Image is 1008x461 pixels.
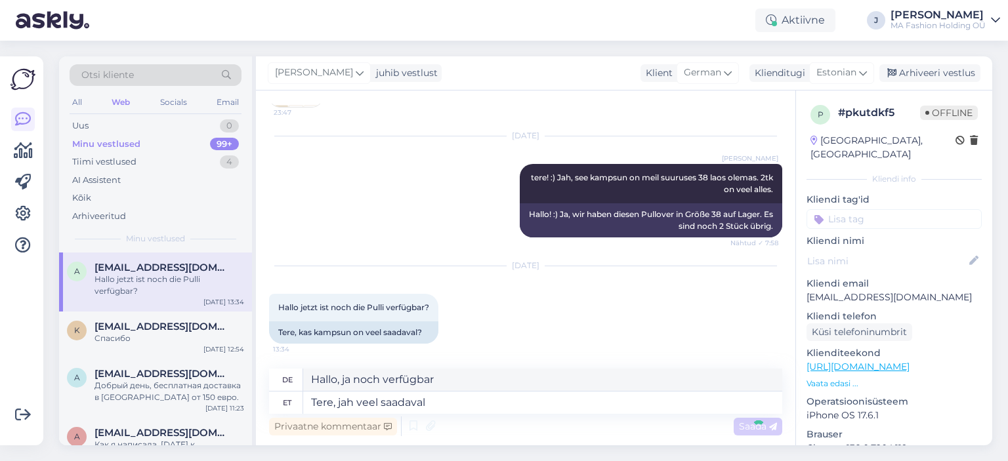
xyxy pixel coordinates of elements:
div: Klienditugi [749,66,805,80]
span: Minu vestlused [126,233,185,245]
div: Добрый день, бесплатная доставка в [GEOGRAPHIC_DATA] от 150 евро. [94,380,244,403]
p: Chrome 138.0.7204.119 [807,441,982,455]
div: [DATE] [269,130,782,142]
span: 23:47 [274,108,323,117]
span: a [74,266,80,276]
div: 0 [220,119,239,132]
p: Kliendi tag'id [807,193,982,207]
div: Minu vestlused [72,138,140,151]
p: iPhone OS 17.6.1 [807,409,982,422]
span: a [74,372,80,382]
div: [GEOGRAPHIC_DATA], [GEOGRAPHIC_DATA] [810,134,955,161]
div: All [70,94,85,111]
span: tere! :) Jah, see kampsun on meil suuruses 38 laos olemas. 2tk on veel alles. [531,172,775,194]
div: Klient [640,66,673,80]
div: Спасибо [94,332,244,344]
span: Hallo jetzt ist noch die Pulli verfügbar? [278,302,429,312]
div: [DATE] 13:34 [203,297,244,307]
p: Kliendi email [807,277,982,291]
p: Operatsioonisüsteem [807,395,982,409]
div: [DATE] [269,260,782,271]
span: [PERSON_NAME] [722,153,778,163]
span: alusik1000@gmail.com [94,368,231,380]
span: German [684,66,721,80]
span: a [74,431,80,441]
div: Email [214,94,241,111]
p: Kliendi nimi [807,234,982,248]
div: Hallo! :) Ja, wir haben diesen Pullover in Größe 38 auf Lager. Es sind noch 2 Stück übrig. [520,203,782,237]
span: 13:34 [273,344,322,354]
div: Web [109,94,133,111]
a: [PERSON_NAME]MA Fashion Holding OÜ [891,10,1000,31]
span: aga.oller@gmail.com [94,262,231,273]
div: Tiimi vestlused [72,155,136,169]
div: MA Fashion Holding OÜ [891,20,986,31]
p: [EMAIL_ADDRESS][DOMAIN_NAME] [807,291,982,304]
div: Uus [72,119,89,132]
span: a.cherkashina1992@gmail.com [94,427,231,439]
div: AI Assistent [72,174,121,187]
p: Klienditeekond [807,346,982,360]
div: 99+ [210,138,239,151]
span: Nähtud ✓ 7:58 [729,238,778,248]
div: Arhiveeritud [72,210,126,223]
span: ksenija.logunova@gmail.com [94,321,231,332]
div: [DATE] 11:23 [205,403,244,413]
div: J [867,11,885,30]
span: p [818,110,824,119]
input: Lisa nimi [807,254,967,268]
div: # pkutdkf5 [838,105,920,121]
a: [URL][DOMAIN_NAME] [807,361,910,372]
div: Kliendi info [807,173,982,185]
div: Küsi telefoninumbrit [807,323,912,341]
div: Hallo jetzt ist noch die Pulli verfügbar? [94,273,244,297]
div: Kõik [72,191,91,205]
span: [PERSON_NAME] [275,66,353,80]
div: juhib vestlust [371,66,438,80]
span: Otsi kliente [81,68,134,82]
p: Vaata edasi ... [807,378,982,390]
p: Brauser [807,428,982,441]
div: Arhiveeri vestlus [879,64,980,82]
div: Socials [157,94,190,111]
span: Offline [920,106,978,120]
div: Aktiivne [755,9,835,32]
p: Kliendi telefon [807,310,982,323]
img: Askly Logo [10,67,35,92]
div: [DATE] 12:54 [203,344,244,354]
div: Tere, kas kampsun on veel saadaval? [269,321,438,344]
input: Lisa tag [807,209,982,229]
span: k [74,325,80,335]
div: 4 [220,155,239,169]
span: Estonian [816,66,856,80]
div: [PERSON_NAME] [891,10,986,20]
